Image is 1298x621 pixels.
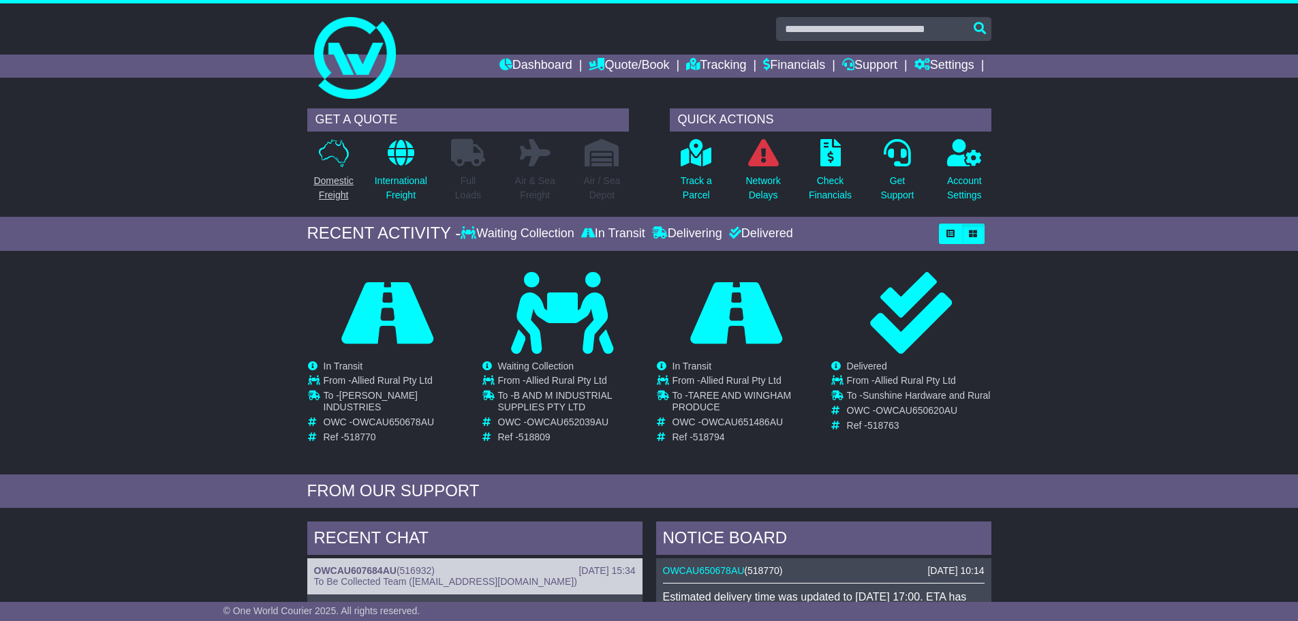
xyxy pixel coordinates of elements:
a: NetworkDelays [745,138,781,210]
td: From - [673,375,816,390]
a: Quote/Book [589,55,669,78]
div: RECENT ACTIVITY - [307,224,461,243]
p: International Freight [375,174,427,202]
div: ( ) [314,565,636,577]
div: NOTICE BOARD [656,521,991,558]
span: TAREE AND WINGHAM PRODUCE [673,390,792,412]
p: Account Settings [947,174,982,202]
p: Air & Sea Freight [515,174,555,202]
div: [DATE] 15:34 [578,565,635,577]
td: OWC - [847,405,991,420]
span: OWCAU650678AU [352,416,434,427]
span: Allied Rural Pty Ltd [700,375,782,386]
span: In Transit [673,361,712,372]
div: QUICK ACTIONS [670,108,991,132]
span: 518763 [867,420,899,431]
td: Ref - [324,431,467,443]
span: OWCAU651486AU [701,416,783,427]
span: Waiting Collection [498,361,574,372]
td: OWC - [673,416,816,431]
td: OWC - [324,416,467,431]
a: Track aParcel [680,138,713,210]
span: 516932 [400,565,432,576]
span: 518794 [693,431,725,442]
a: Dashboard [499,55,572,78]
span: OWCAU650620AU [876,405,957,416]
a: OWCAU607684AU [314,565,397,576]
a: CheckFinancials [808,138,852,210]
td: From - [324,375,467,390]
div: Delivered [726,226,793,241]
span: Delivered [847,361,887,372]
span: 518809 [519,431,551,442]
p: Air / Sea Depot [584,174,621,202]
p: Full Loads [451,174,485,202]
a: DomesticFreight [313,138,354,210]
a: AccountSettings [946,138,983,210]
span: Allied Rural Pty Ltd [352,375,433,386]
a: Support [842,55,897,78]
span: In Transit [324,361,363,372]
td: To - [324,390,467,416]
td: OWC - [498,416,642,431]
p: Get Support [880,174,914,202]
td: Ref - [673,431,816,443]
td: To - [847,390,991,405]
a: Tracking [686,55,746,78]
p: Network Delays [745,174,780,202]
a: InternationalFreight [374,138,428,210]
div: GET A QUOTE [307,108,629,132]
a: Settings [914,55,974,78]
span: [PERSON_NAME] INDUSTRIES [324,390,418,412]
div: RECENT CHAT [307,521,643,558]
a: GetSupport [880,138,914,210]
div: In Transit [578,226,649,241]
span: © One World Courier 2025. All rights reserved. [223,605,420,616]
span: Allied Rural Pty Ltd [526,375,607,386]
div: Waiting Collection [461,226,577,241]
a: Financials [763,55,825,78]
td: To - [673,390,816,416]
p: Track a Parcel [681,174,712,202]
div: ( ) [663,565,985,577]
div: Estimated delivery time was updated to [DATE] 17:00. ETA has been extended to 1 + business day.. [663,590,985,616]
span: B AND M INDUSTRIAL SUPPLIES PTY LTD [498,390,613,412]
p: Domestic Freight [313,174,353,202]
td: To - [498,390,642,416]
a: OWCAU650678AU [663,565,745,576]
span: To Be Collected Team ([EMAIL_ADDRESS][DOMAIN_NAME]) [314,576,577,587]
span: 518770 [344,431,376,442]
td: From - [847,375,991,390]
span: Sunshine Hardware and Rural [863,390,991,401]
td: Ref - [498,431,642,443]
div: FROM OUR SUPPORT [307,481,991,501]
td: Ref - [847,420,991,431]
span: Allied Rural Pty Ltd [875,375,956,386]
span: OWCAU652039AU [527,416,608,427]
div: Delivering [649,226,726,241]
span: 518770 [747,565,779,576]
td: From - [498,375,642,390]
div: [DATE] 10:14 [927,565,984,577]
p: Check Financials [809,174,852,202]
